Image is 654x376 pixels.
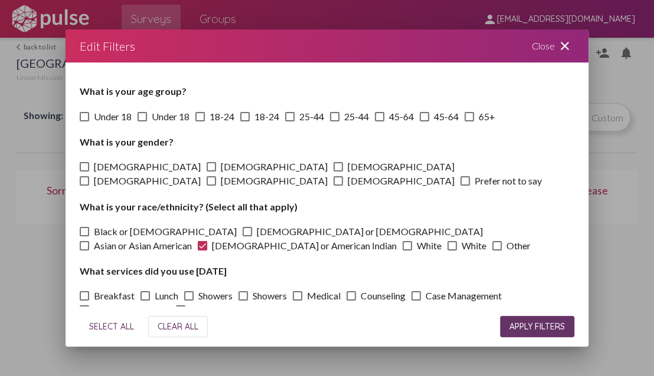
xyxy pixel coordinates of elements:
h4: What services did you use [DATE] [80,265,574,276]
span: SELECT ALL [89,321,134,332]
span: Prefer not to say [475,174,542,188]
span: Black or [DEMOGRAPHIC_DATA] [94,225,237,239]
h4: What is your gender? [80,136,574,147]
button: APPLY FILTERS [500,316,574,337]
button: CLEAR ALL [148,316,208,337]
span: [DEMOGRAPHIC_DATA] [348,174,454,188]
span: 45-64 [389,110,414,124]
span: Lunch [155,289,178,303]
span: 25-44 [344,110,369,124]
span: Breakfast [94,289,135,303]
span: Medical [307,289,341,303]
span: Other [506,239,531,253]
h4: What is your age group? [80,85,574,97]
span: 65+ [479,110,495,124]
span: [DEMOGRAPHIC_DATA] [348,160,454,174]
span: Case Management [94,303,170,317]
span: 25-44 [299,110,324,124]
span: [DEMOGRAPHIC_DATA] [94,160,201,174]
span: White [417,239,442,253]
span: [DEMOGRAPHIC_DATA] [221,160,328,174]
span: Under 18 [152,110,189,124]
span: Under 18 [94,110,132,124]
mat-icon: close [558,39,572,53]
span: Chatham Savannah Authority for the Homeless [190,303,378,317]
span: [DEMOGRAPHIC_DATA] or American Indian [212,239,397,253]
span: [DEMOGRAPHIC_DATA] [94,174,201,188]
h4: What is your race/ethnicity? (Select all that apply) [80,201,574,212]
span: 18-24 [254,110,279,124]
span: 18-24 [210,110,234,124]
span: [DEMOGRAPHIC_DATA] or [DEMOGRAPHIC_DATA] [257,225,483,239]
span: Showers [253,289,287,303]
span: APPLY FILTERS [509,321,565,332]
button: SELECT ALL [80,316,143,337]
span: Asian or Asian American [94,239,192,253]
div: Close [518,29,588,62]
span: 45-64 [434,110,459,124]
div: Edit Filters [80,37,135,55]
span: Showers [198,289,233,303]
span: Counseling [361,289,406,303]
span: White [462,239,486,253]
span: Case Management [426,289,502,303]
span: [DEMOGRAPHIC_DATA] [221,174,328,188]
span: CLEAR ALL [158,321,198,332]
